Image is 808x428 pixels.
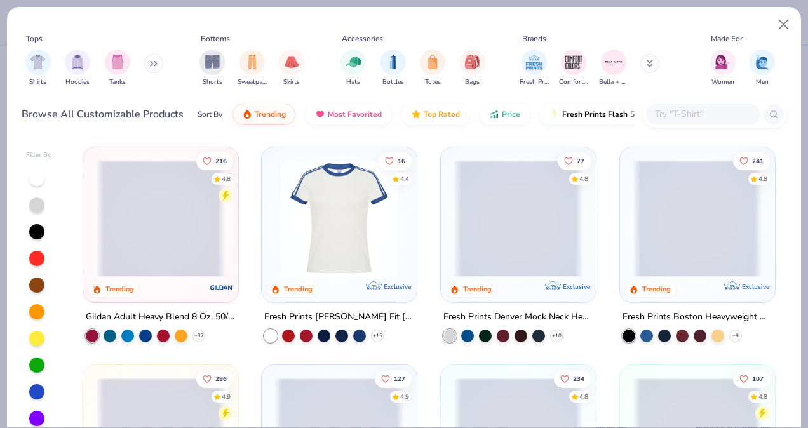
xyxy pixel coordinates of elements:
[465,55,479,69] img: Bags Image
[599,50,628,87] div: filter for Bella + Canvas
[756,77,769,87] span: Men
[26,33,43,44] div: Tops
[285,55,299,69] img: Skirts Image
[772,13,796,37] button: Close
[401,174,410,184] div: 4.4
[552,332,562,340] span: + 10
[750,50,775,87] div: filter for Men
[425,77,441,87] span: Totes
[242,109,252,119] img: trending.gif
[480,104,530,125] button: Price
[420,50,445,87] div: filter for Totes
[564,53,583,72] img: Comfort Colors Image
[65,50,90,87] div: filter for Hoodies
[105,50,130,87] div: filter for Tanks
[411,109,421,119] img: TopRated.gif
[109,77,126,87] span: Tanks
[520,77,549,87] span: Fresh Prints
[196,370,233,387] button: Like
[577,157,584,164] span: 77
[562,109,628,119] span: Fresh Prints Flash
[750,50,775,87] button: filter button
[65,50,90,87] button: filter button
[245,55,259,69] img: Sweatpants Image
[758,392,767,401] div: 4.8
[549,109,560,119] img: flash.gif
[732,332,739,340] span: + 9
[274,160,404,277] img: e5540c4d-e74a-4e58-9a52-192fe86bec9f
[30,55,45,69] img: Shirts Image
[380,50,406,87] div: filter for Bottles
[401,104,469,125] button: Top Rated
[520,50,549,87] button: filter button
[394,375,406,382] span: 127
[711,33,743,44] div: Made For
[111,55,125,69] img: Tanks Image
[752,375,764,382] span: 107
[654,107,751,121] input: Try "T-Shirt"
[340,50,366,87] div: filter for Hats
[443,309,593,325] div: Fresh Prints Denver Mock Neck Heavyweight Sweatshirt
[199,50,225,87] button: filter button
[755,55,769,69] img: Men Image
[398,157,406,164] span: 16
[279,50,304,87] button: filter button
[554,370,591,387] button: Like
[279,50,304,87] div: filter for Skirts
[373,332,382,340] span: + 15
[315,109,325,119] img: most_fav.gif
[710,50,736,87] button: filter button
[579,392,588,401] div: 4.8
[375,370,412,387] button: Like
[22,107,184,122] div: Browse All Customizable Products
[328,109,382,119] span: Most Favorited
[460,50,485,87] button: filter button
[26,150,51,160] div: Filter By
[201,33,230,44] div: Bottoms
[522,33,546,44] div: Brands
[380,50,406,87] button: filter button
[346,55,361,69] img: Hats Image
[208,275,234,300] img: Gildan logo
[306,104,391,125] button: Most Favorited
[604,53,623,72] img: Bella + Canvas Image
[465,77,480,87] span: Bags
[742,283,769,291] span: Exclusive
[238,77,267,87] span: Sweatpants
[71,55,84,69] img: Hoodies Image
[194,332,203,340] span: + 37
[573,375,584,382] span: 234
[346,77,360,87] span: Hats
[520,50,549,87] div: filter for Fresh Prints
[715,55,730,69] img: Women Image
[424,109,460,119] span: Top Rated
[426,55,440,69] img: Totes Image
[559,50,588,87] button: filter button
[340,50,366,87] button: filter button
[386,55,400,69] img: Bottles Image
[599,77,628,87] span: Bella + Canvas
[238,50,267,87] button: filter button
[222,174,231,184] div: 4.8
[232,104,295,125] button: Trending
[401,392,410,401] div: 4.9
[559,50,588,87] div: filter for Comfort Colors
[384,283,411,291] span: Exclusive
[65,77,90,87] span: Hoodies
[264,309,414,325] div: Fresh Prints [PERSON_NAME] Fit [PERSON_NAME] Shirt with Stripes
[196,152,233,170] button: Like
[379,152,412,170] button: Like
[563,283,590,291] span: Exclusive
[502,109,520,119] span: Price
[203,77,222,87] span: Shorts
[733,370,770,387] button: Like
[25,50,51,87] div: filter for Shirts
[215,375,227,382] span: 296
[623,309,772,325] div: Fresh Prints Boston Heavyweight Hoodie
[711,77,734,87] span: Women
[733,152,770,170] button: Like
[198,109,222,120] div: Sort By
[29,77,46,87] span: Shirts
[105,50,130,87] button: filter button
[238,50,267,87] div: filter for Sweatpants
